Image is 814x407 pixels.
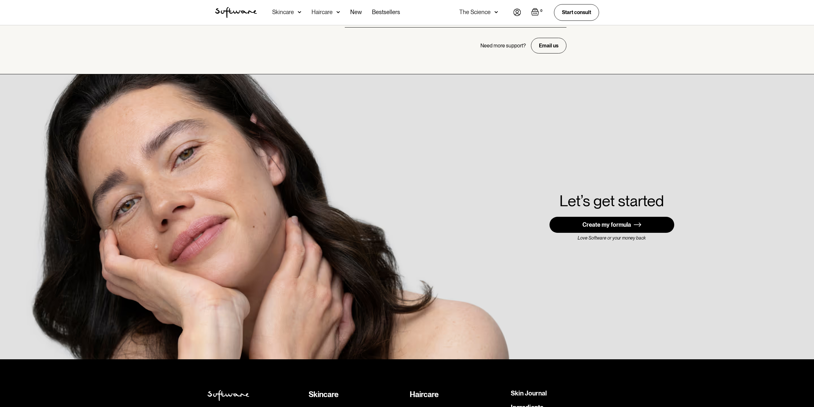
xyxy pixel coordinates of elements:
div: Create my formula [582,222,631,228]
a: Start consult [554,4,599,20]
img: arrow down [336,9,340,15]
a: Skin Journal [511,390,547,396]
img: arrow down [298,9,301,15]
div: Skincare [309,390,405,399]
img: arrow down [494,9,498,15]
div: Haircare [410,390,506,399]
img: Software Logo [215,7,257,18]
div: The Science [459,9,491,15]
a: home [215,7,257,18]
a: Email us [531,38,566,53]
div: Skincare [272,9,294,15]
a: Create my formula [549,217,674,233]
div: Need more support? [480,43,526,49]
div: Love Software or your money back [549,235,674,241]
h2: Let’s get started [559,192,664,209]
a: Open empty cart [531,8,544,17]
div: Haircare [312,9,333,15]
div: 0 [539,8,544,14]
img: Softweare logo [208,390,249,401]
